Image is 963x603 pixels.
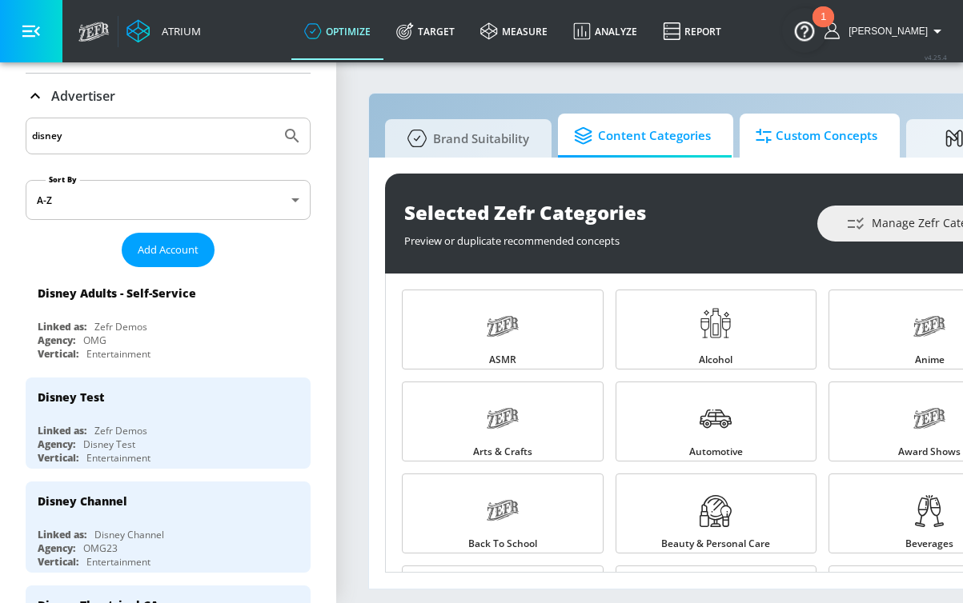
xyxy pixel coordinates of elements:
[616,381,817,461] a: Automotive
[905,539,953,549] span: Beverages
[26,377,311,469] div: Disney TestLinked as:Zefr DemosAgency:Disney TestVertical:Entertainment
[616,473,817,553] a: Beauty & Personal Care
[83,437,135,451] div: Disney Test
[26,481,311,573] div: Disney ChannelLinked as:Disney ChannelAgency:OMG23Vertical:Entertainment
[404,226,801,248] div: Preview or duplicate recommended concepts
[38,528,86,541] div: Linked as:
[560,2,650,60] a: Analyze
[94,424,147,437] div: Zefr Demos
[699,355,732,365] span: Alcohol
[126,19,201,43] a: Atrium
[825,22,947,41] button: [PERSON_NAME]
[32,126,275,146] input: Search by name
[83,333,106,347] div: OMG
[86,555,150,569] div: Entertainment
[915,355,945,365] span: Anime
[38,424,86,437] div: Linked as:
[401,119,529,158] span: Brand Suitability
[46,174,80,185] label: Sort By
[38,286,196,301] div: Disney Adults - Self-Service
[38,451,78,465] div: Vertical:
[38,320,86,333] div: Linked as:
[38,493,127,509] div: Disney Channel
[38,541,75,555] div: Agency:
[138,241,199,259] span: Add Account
[291,2,383,60] a: optimize
[402,473,604,553] a: Back to School
[473,447,532,457] span: Arts & Crafts
[898,447,961,457] span: Award Shows
[86,451,150,465] div: Entertainment
[821,17,826,38] div: 1
[842,26,928,37] span: login as: casey.cohen@zefr.com
[26,74,311,118] div: Advertiser
[402,381,604,461] a: Arts & Crafts
[756,117,877,155] span: Custom Concepts
[275,118,310,154] button: Submit Search
[574,117,711,155] span: Content Categories
[26,180,311,220] div: A-Z
[155,24,201,38] div: Atrium
[650,2,734,60] a: Report
[26,274,311,365] div: Disney Adults - Self-ServiceLinked as:Zefr DemosAgency:OMGVertical:Entertainment
[38,389,104,405] div: Disney Test
[467,2,560,60] a: measure
[383,2,467,60] a: Target
[38,347,78,361] div: Vertical:
[94,528,164,541] div: Disney Channel
[661,539,770,549] span: Beauty & Personal Care
[38,555,78,569] div: Vertical:
[689,447,743,457] span: Automotive
[94,320,147,333] div: Zefr Demos
[83,541,118,555] div: OMG23
[38,333,75,347] div: Agency:
[404,199,801,226] div: Selected Zefr Categories
[402,290,604,369] a: ASMR
[468,539,537,549] span: Back to School
[616,290,817,369] a: Alcohol
[489,355,516,365] span: ASMR
[782,8,827,53] button: Open Resource Center, 1 new notification
[38,437,75,451] div: Agency:
[122,233,215,267] button: Add Account
[51,87,115,105] p: Advertiser
[86,347,150,361] div: Entertainment
[925,53,947,62] span: v 4.25.4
